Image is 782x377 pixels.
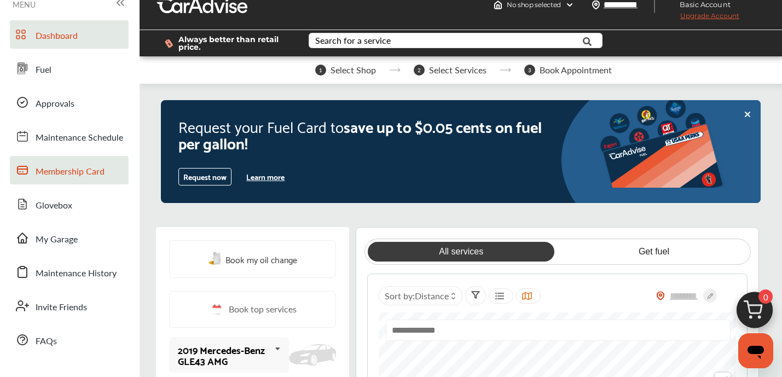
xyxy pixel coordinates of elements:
[242,169,289,185] button: Learn more
[507,1,561,9] span: No shop selected
[10,326,129,354] a: FAQs
[389,68,401,72] img: stepper-arrow.e24c07c6.svg
[494,1,502,9] img: header-home-logo.8d720a4f.svg
[36,300,87,315] span: Invite Friends
[414,65,425,76] span: 2
[36,63,51,77] span: Fuel
[10,20,129,49] a: Dashboard
[728,287,781,339] img: cart_icon.3d0951e8.svg
[10,88,129,117] a: Approvals
[165,39,173,48] img: dollor_label_vector.a70140d1.svg
[10,156,129,184] a: Membership Card
[36,266,117,281] span: Maintenance History
[664,11,739,25] span: Upgrade Account
[758,289,773,304] span: 0
[592,1,600,9] img: location_vector.a44bc228.svg
[10,224,129,252] a: My Garage
[500,68,511,72] img: stepper-arrow.e24c07c6.svg
[178,168,231,185] button: Request now
[289,344,337,366] img: placeholder_car.fcab19be.svg
[10,258,129,286] a: Maintenance History
[178,113,344,139] span: Request your Fuel Card to
[385,289,449,302] span: Sort by :
[178,36,291,51] span: Always better than retail price.
[315,65,326,76] span: 1
[331,65,376,75] span: Select Shop
[10,54,129,83] a: Fuel
[656,291,665,300] img: location_vector_orange.38f05af8.svg
[208,252,297,266] a: Book my oil change
[178,113,542,155] span: save up to $0.05 cents on fuel per gallon!
[178,344,271,366] div: 2019 Mercedes-Benz GLE43 AMG
[524,65,535,76] span: 3
[10,190,129,218] a: Glovebox
[315,36,391,45] div: Search for a service
[565,1,574,9] img: header-down-arrow.9dd2ce7d.svg
[36,131,123,145] span: Maintenance Schedule
[36,29,78,43] span: Dashboard
[10,122,129,150] a: Maintenance Schedule
[36,199,72,213] span: Glovebox
[169,291,337,328] a: Book top services
[36,233,78,247] span: My Garage
[10,292,129,320] a: Invite Friends
[429,65,486,75] span: Select Services
[225,252,297,266] span: Book my oil change
[540,65,612,75] span: Book Appointment
[36,97,74,111] span: Approvals
[561,242,748,262] a: Get fuel
[738,333,773,368] iframe: Button to launch messaging window
[415,289,449,302] span: Distance
[368,242,554,262] a: All services
[209,303,223,316] img: cal_icon.0803b883.svg
[36,334,57,349] span: FAQs
[229,303,297,316] span: Book top services
[208,252,223,266] img: oil-change.e5047c97.svg
[36,165,105,179] span: Membership Card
